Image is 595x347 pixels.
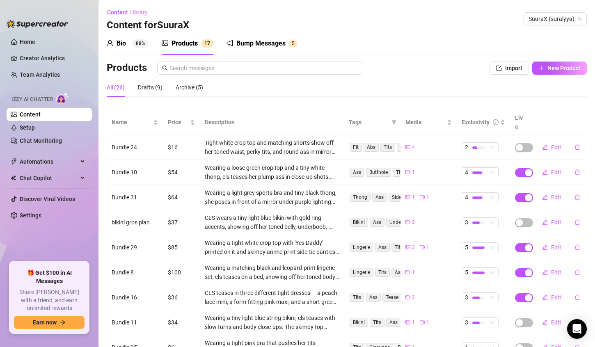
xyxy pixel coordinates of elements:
span: edit [542,244,548,250]
button: delete [568,216,587,229]
button: Edit [535,241,568,254]
span: 3 [465,293,468,302]
span: delete [574,219,580,225]
input: Search messages [169,64,357,73]
button: delete [568,191,587,204]
span: SuuraX (suralyya) [529,13,582,25]
button: delete [568,166,587,179]
th: Live [510,110,531,135]
span: Edit [551,319,561,326]
span: video-camera [420,320,425,325]
sup: 5 [289,39,297,48]
button: Edit [535,166,568,179]
span: plus [538,65,544,71]
td: $100 [163,260,200,285]
span: video-camera [420,245,425,250]
span: 3 [412,294,415,301]
span: Lingerie [350,243,373,252]
span: delete [574,169,580,175]
span: delete [574,194,580,200]
span: Tags [349,118,388,127]
span: Edit [551,244,561,251]
button: delete [568,266,587,279]
span: Ass [391,268,406,277]
td: Bundle 16 [107,285,163,310]
span: picture [162,40,168,46]
span: Abs [364,143,379,152]
td: $34 [163,310,200,335]
span: 🎁 Get $100 in AI Messages [14,269,85,285]
span: 3 [465,218,468,227]
span: Ass [372,193,387,202]
span: Edit [551,169,561,176]
span: team [577,16,582,21]
span: Edit [551,294,561,301]
span: Edit [551,194,561,201]
span: Lingerie [350,268,373,277]
span: 2 [465,143,468,152]
span: Bikini [350,218,368,227]
td: $36 [163,285,200,310]
button: Earn nowarrow-right [14,316,85,329]
div: Wearing a loose green crop top and a tiny white thong, cls teases her plump ass in close-up shots... [205,163,339,181]
td: Bundle 24 [107,135,163,160]
div: Wearing a tiny light blue string bikini, cls teases with slow turns and body close-ups. The skimp... [205,313,339,331]
button: delete [568,316,587,329]
span: Media [405,118,445,127]
span: video-camera [405,295,410,300]
td: $16 [163,135,200,160]
td: Bundle 29 [107,235,163,260]
span: 1 [426,319,429,326]
span: Gym [397,143,414,152]
div: Bio [117,39,126,48]
div: Drafts (9) [138,83,162,92]
span: video-camera [405,220,410,225]
div: All (26) [107,83,125,92]
td: Bundle 31 [107,185,163,210]
span: Ass [350,168,364,177]
span: picture [405,195,410,200]
button: Edit [535,216,568,229]
button: Edit [535,191,568,204]
th: Tags [344,110,400,135]
span: Edit [551,219,561,226]
span: picture [405,145,410,150]
a: Discover Viral Videos [20,196,75,202]
td: Bundle 8 [107,260,163,285]
span: Import [505,65,522,71]
a: Team Analytics [20,71,60,78]
div: Tight white crop top and matching shorts show off her toned waist, perky tits, and round ass in m... [205,138,339,156]
div: CLS teases in three different tight dresses — a peach lace mini, a form-fitting pink maxi, and a ... [205,288,339,306]
span: Tits [350,293,364,302]
span: filter [391,120,396,125]
span: Izzy AI Chatter [11,96,53,103]
span: thunderbolt [11,158,17,165]
img: Chat Copilot [11,175,16,181]
span: Price [168,118,188,127]
span: Name [112,118,151,127]
button: delete [568,141,587,154]
span: 1 [426,194,429,201]
span: delete [574,144,580,150]
span: 5 [465,243,468,252]
a: Settings [20,212,41,219]
img: logo-BBDzfeDw.svg [7,20,68,28]
button: Edit [535,291,568,304]
td: Bundle 10 [107,160,163,185]
img: AI Chatter [56,92,69,104]
a: Chat Monitoring [20,137,62,144]
span: 1 [204,41,207,46]
span: search [162,65,168,71]
span: Automations [20,155,78,168]
h3: Products [107,62,147,75]
button: New Product [532,62,587,75]
span: 7 [207,41,210,46]
span: video-camera [405,270,410,275]
th: Name [107,110,163,135]
div: Products [172,39,198,48]
span: Chat Copilot [20,171,78,185]
span: Butthole [366,168,391,177]
span: arrow-right [60,320,66,325]
span: 4 [412,144,415,151]
span: delete [574,294,580,300]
